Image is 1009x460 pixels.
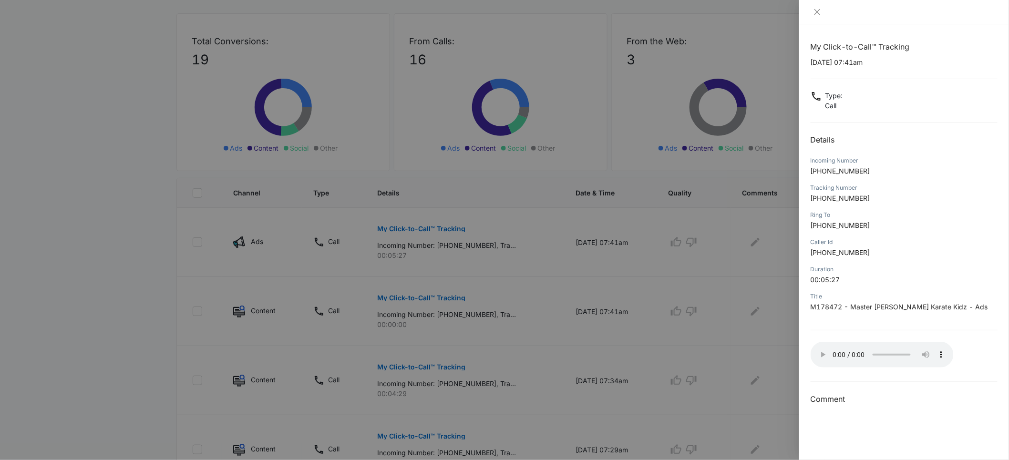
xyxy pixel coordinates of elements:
[811,248,870,256] span: [PHONE_NUMBER]
[811,57,998,67] p: [DATE] 07:41am
[811,156,998,165] div: Incoming Number
[825,91,843,101] p: Type :
[811,211,998,219] div: Ring To
[811,265,998,274] div: Duration
[811,8,824,16] button: Close
[811,41,998,52] h1: My Click-to-Call™ Tracking
[811,276,840,284] span: 00:05:27
[811,194,870,202] span: [PHONE_NUMBER]
[813,8,821,16] span: close
[811,221,870,229] span: [PHONE_NUMBER]
[811,393,998,405] h3: Comment
[811,342,954,368] audio: Your browser does not support the audio tag.
[811,167,870,175] span: [PHONE_NUMBER]
[811,184,998,192] div: Tracking Number
[811,292,998,301] div: Title
[825,101,843,111] p: Call
[811,238,998,246] div: Caller Id
[811,134,998,145] h2: Details
[811,303,988,311] span: M178472 - Master [PERSON_NAME] Karate Kidz - Ads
